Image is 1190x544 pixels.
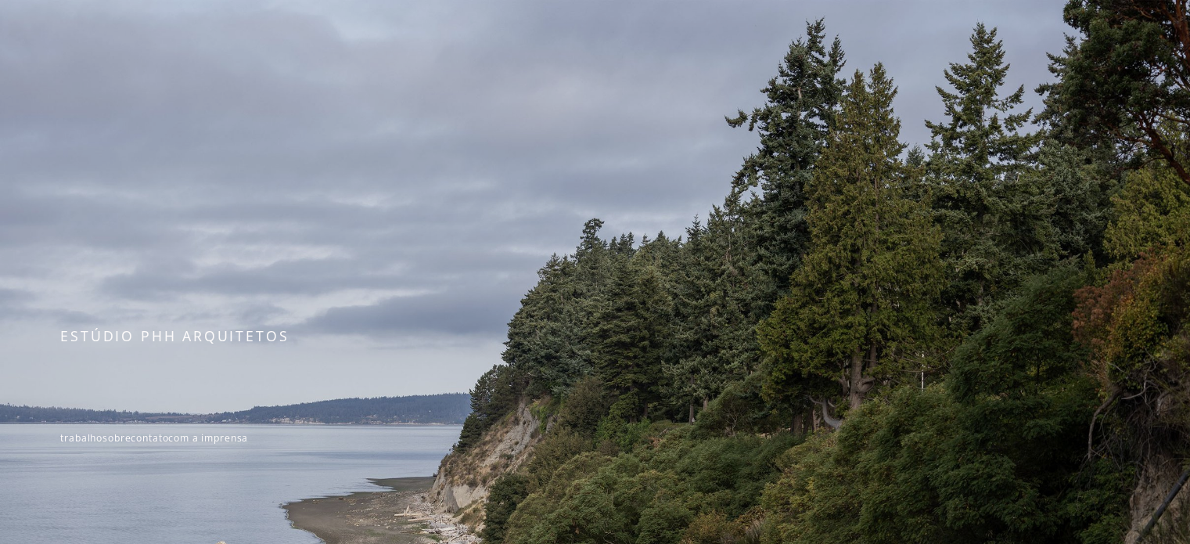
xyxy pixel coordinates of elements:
a: sobre [102,431,131,445]
a: trabalho [60,431,102,445]
font: ESTÚDIO PHH ARQUITETOS [60,326,289,345]
a: contato [131,431,168,445]
a: com a imprensa [168,431,248,445]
